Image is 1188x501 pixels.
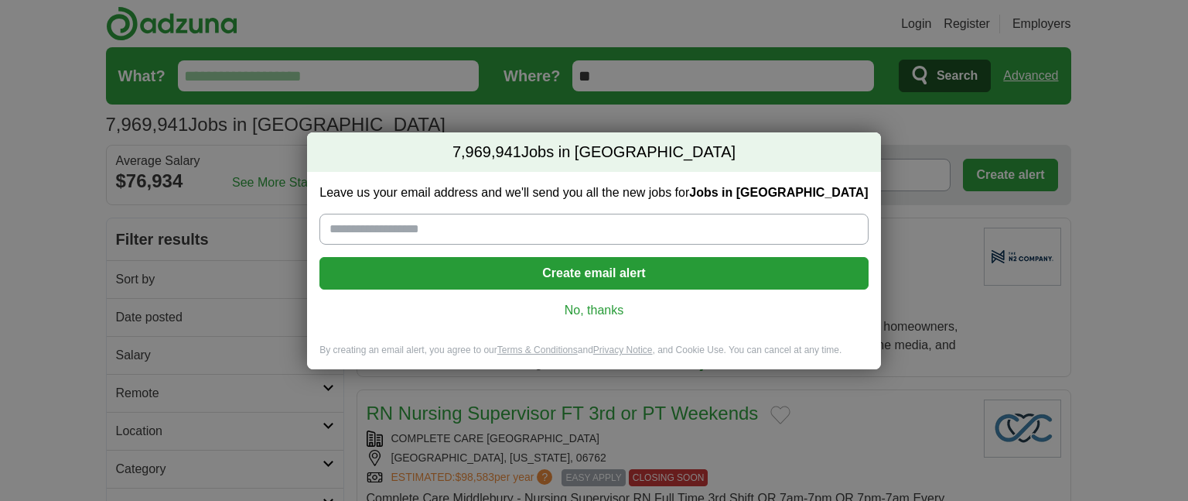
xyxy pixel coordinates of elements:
button: Create email alert [319,257,868,290]
span: 7,969,941 [452,142,521,163]
a: Terms & Conditions [497,345,578,355]
strong: Jobs in [GEOGRAPHIC_DATA] [689,186,868,199]
a: Privacy Notice [593,345,653,355]
a: No, thanks [332,302,855,319]
div: By creating an email alert, you agree to our and , and Cookie Use. You can cancel at any time. [307,344,880,369]
label: Leave us your email address and we'll send you all the new jobs for [319,184,868,201]
h2: Jobs in [GEOGRAPHIC_DATA] [307,132,880,173]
